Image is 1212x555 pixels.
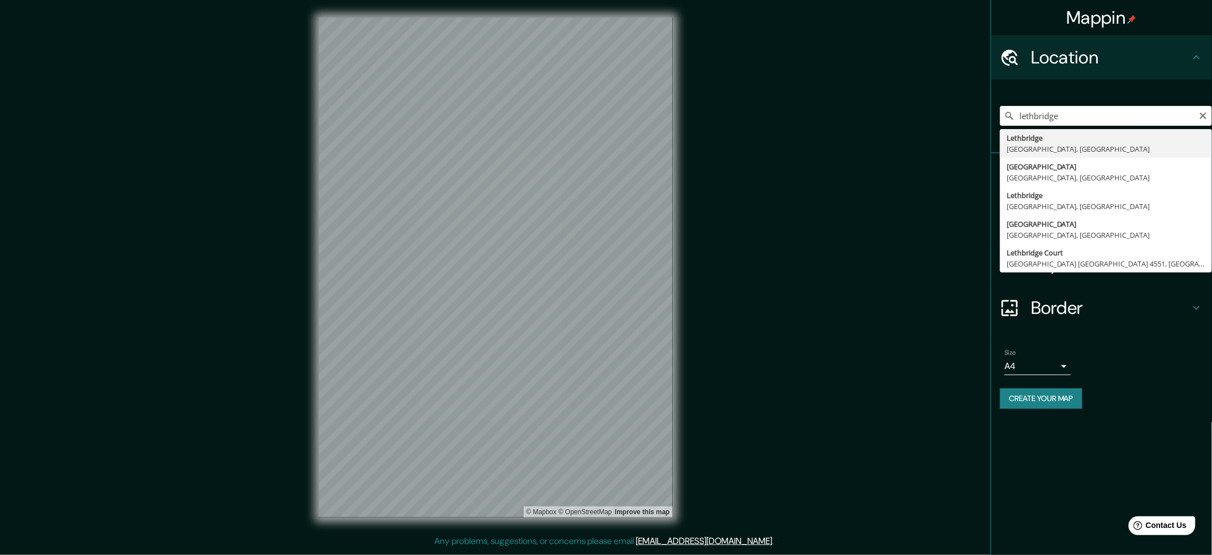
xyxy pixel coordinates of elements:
[1114,512,1200,543] iframe: Help widget launcher
[1031,46,1190,68] h4: Location
[1004,357,1071,375] div: A4
[991,286,1212,330] div: Border
[1007,172,1205,183] div: [GEOGRAPHIC_DATA], [GEOGRAPHIC_DATA]
[991,198,1212,242] div: Style
[1007,143,1205,154] div: [GEOGRAPHIC_DATA], [GEOGRAPHIC_DATA]
[1007,247,1205,258] div: Lethbridge Court
[1007,132,1205,143] div: Lethbridge
[1007,190,1205,201] div: Lethbridge
[1199,110,1208,120] button: Clear
[615,508,669,516] a: Map feedback
[1128,15,1136,24] img: pin-icon.png
[1000,388,1082,409] button: Create your map
[434,535,774,548] p: Any problems, suggestions, or concerns please email .
[1031,253,1190,275] h4: Layout
[1007,161,1205,172] div: [GEOGRAPHIC_DATA]
[1031,297,1190,319] h4: Border
[1007,218,1205,230] div: [GEOGRAPHIC_DATA]
[991,242,1212,286] div: Layout
[775,535,778,548] div: .
[636,535,772,547] a: [EMAIL_ADDRESS][DOMAIN_NAME]
[319,18,673,517] canvas: Map
[1000,106,1212,126] input: Pick your city or area
[527,508,557,516] a: Mapbox
[559,508,612,516] a: OpenStreetMap
[1004,348,1016,357] label: Size
[1007,258,1205,269] div: [GEOGRAPHIC_DATA] [GEOGRAPHIC_DATA] 4551, [GEOGRAPHIC_DATA]
[1007,230,1205,241] div: [GEOGRAPHIC_DATA], [GEOGRAPHIC_DATA]
[1007,201,1205,212] div: [GEOGRAPHIC_DATA], [GEOGRAPHIC_DATA]
[991,153,1212,198] div: Pins
[774,535,775,548] div: .
[1067,7,1137,29] h4: Mappin
[991,35,1212,79] div: Location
